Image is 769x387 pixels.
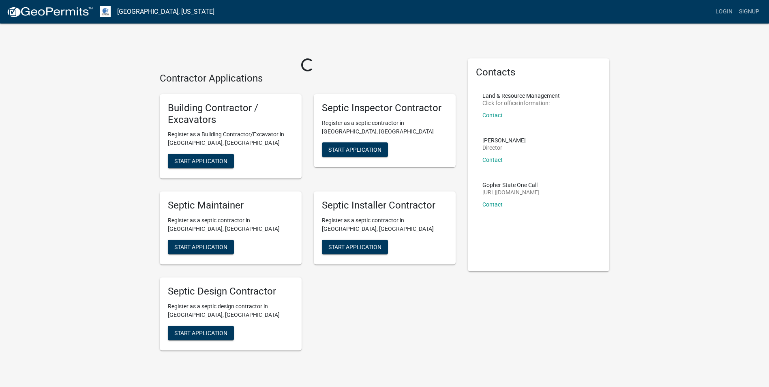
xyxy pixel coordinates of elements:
span: Start Application [328,146,381,153]
p: Register as a Building Contractor/Excavator in [GEOGRAPHIC_DATA], [GEOGRAPHIC_DATA] [168,130,293,147]
span: Start Application [174,244,227,250]
a: Signup [736,4,763,19]
p: Land & Resource Management [482,93,560,99]
p: [URL][DOMAIN_NAME] [482,189,540,195]
h5: Septic Design Contractor [168,286,293,297]
h5: Septic Maintainer [168,200,293,211]
a: Login [712,4,736,19]
p: Register as a septic contractor in [GEOGRAPHIC_DATA], [GEOGRAPHIC_DATA] [168,216,293,233]
p: Register as a septic contractor in [GEOGRAPHIC_DATA], [GEOGRAPHIC_DATA] [322,216,448,233]
p: Director [482,145,526,150]
wm-workflow-list-section: Contractor Applications [160,73,456,357]
a: Contact [482,157,503,163]
p: [PERSON_NAME] [482,138,526,143]
a: Contact [482,201,503,208]
p: Register as a septic design contractor in [GEOGRAPHIC_DATA], [GEOGRAPHIC_DATA] [168,302,293,319]
span: Start Application [174,329,227,336]
img: Otter Tail County, Minnesota [100,6,111,17]
button: Start Application [168,326,234,340]
p: Register as a septic contractor in [GEOGRAPHIC_DATA], [GEOGRAPHIC_DATA] [322,119,448,136]
h5: Septic Inspector Contractor [322,102,448,114]
p: Gopher State One Call [482,182,540,188]
a: [GEOGRAPHIC_DATA], [US_STATE] [117,5,214,19]
button: Start Application [168,154,234,168]
span: Start Application [174,158,227,164]
p: Click for office information: [482,100,560,106]
h5: Building Contractor / Excavators [168,102,293,126]
h5: Septic Installer Contractor [322,200,448,211]
span: Start Application [328,244,381,250]
a: Contact [482,112,503,118]
h4: Contractor Applications [160,73,456,84]
button: Start Application [168,240,234,254]
button: Start Application [322,240,388,254]
h5: Contacts [476,67,602,78]
button: Start Application [322,142,388,157]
